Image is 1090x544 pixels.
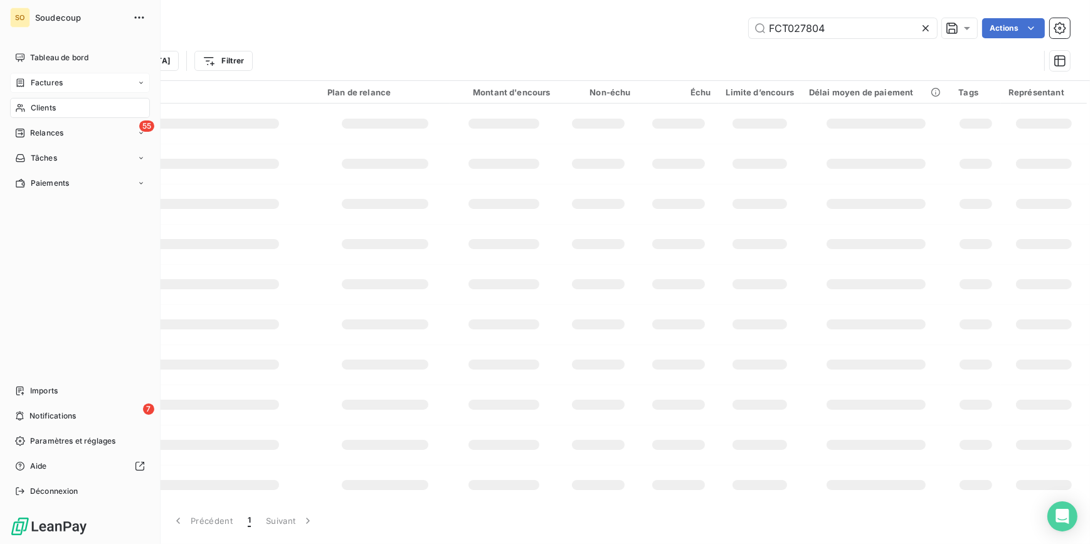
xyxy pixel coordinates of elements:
span: Tableau de bord [30,52,88,63]
span: Paiements [31,178,69,189]
button: 1 [240,508,258,534]
span: Déconnexion [30,486,78,497]
div: Open Intercom Messenger [1047,501,1077,531]
div: Représentant [1008,87,1079,97]
span: Notifications [29,410,76,422]
span: Relances [30,127,63,139]
div: Échu [646,87,711,97]
div: Délai moyen de paiement [809,87,943,97]
span: Factures [31,77,63,88]
span: Paramètres et réglages [30,435,115,447]
button: Suivant [258,508,322,534]
div: Montant d'encours [458,87,551,97]
span: Tâches [31,152,57,164]
button: Actions [982,18,1045,38]
span: 1 [248,515,251,527]
button: Précédent [164,508,240,534]
span: 7 [143,403,154,415]
button: Filtrer [194,51,252,71]
div: Non-échu [566,87,631,97]
div: Plan de relance [327,87,443,97]
span: Aide [30,461,47,472]
span: Clients [31,102,56,114]
span: Soudecoup [35,13,125,23]
div: Tags [958,87,993,97]
img: Logo LeanPay [10,516,88,536]
span: 55 [139,120,154,132]
span: Imports [30,385,58,397]
input: Rechercher [749,18,937,38]
div: Limite d’encours [726,87,794,97]
a: Aide [10,456,150,476]
div: SO [10,8,30,28]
